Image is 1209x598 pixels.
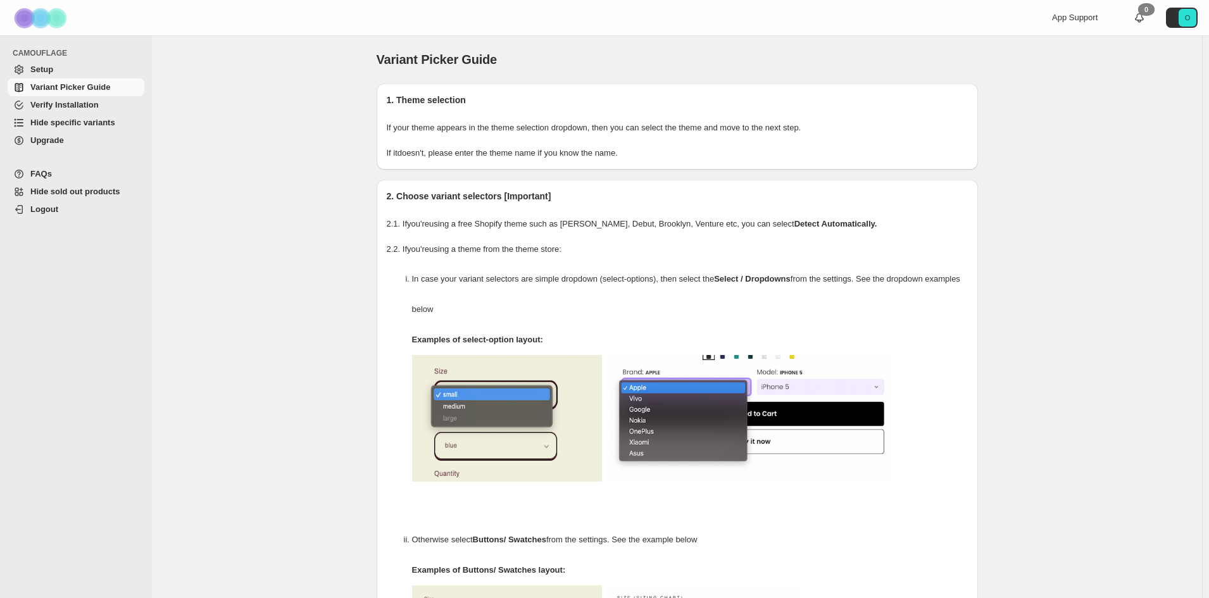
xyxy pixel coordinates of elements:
strong: Examples of Buttons/ Swatches layout: [412,565,566,575]
span: Verify Installation [30,100,99,109]
strong: Select / Dropdowns [714,274,791,283]
span: Setup [30,65,53,74]
span: CAMOUFLAGE [13,48,146,58]
a: Logout [8,201,144,218]
a: Hide sold out products [8,183,144,201]
a: Variant Picker Guide [8,78,144,96]
p: 2.2. If you're using a theme from the theme store: [387,243,968,256]
strong: Examples of select-option layout: [412,335,543,344]
p: If your theme appears in the theme selection dropdown, then you can select the theme and move to ... [387,121,968,134]
a: 0 [1133,11,1146,24]
h2: 1. Theme selection [387,94,968,106]
span: Logout [30,204,58,214]
span: Hide sold out products [30,187,120,196]
span: Avatar with initials O [1179,9,1196,27]
a: Verify Installation [8,96,144,114]
span: FAQs [30,169,52,178]
span: Variant Picker Guide [377,53,498,66]
span: Upgrade [30,135,64,145]
a: Hide specific variants [8,114,144,132]
div: 0 [1138,3,1155,16]
span: Hide specific variants [30,118,115,127]
img: camouflage-select-options-2 [608,355,893,482]
strong: Buttons/ Swatches [473,535,546,544]
p: Otherwise select from the settings. See the example below [412,525,968,555]
strong: Detect Automatically. [794,219,877,228]
h2: 2. Choose variant selectors [Important] [387,190,968,202]
p: If it doesn't , please enter the theme name if you know the name. [387,147,968,159]
span: App Support [1052,13,1098,22]
img: Camouflage [10,1,73,35]
a: FAQs [8,165,144,183]
p: 2.1. If you're using a free Shopify theme such as [PERSON_NAME], Debut, Brooklyn, Venture etc, yo... [387,218,968,230]
a: Setup [8,61,144,78]
img: camouflage-select-options [412,355,602,482]
button: Avatar with initials O [1166,8,1198,28]
p: In case your variant selectors are simple dropdown (select-options), then select the from the set... [412,264,968,325]
text: O [1185,14,1191,22]
span: Variant Picker Guide [30,82,110,92]
a: Upgrade [8,132,144,149]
